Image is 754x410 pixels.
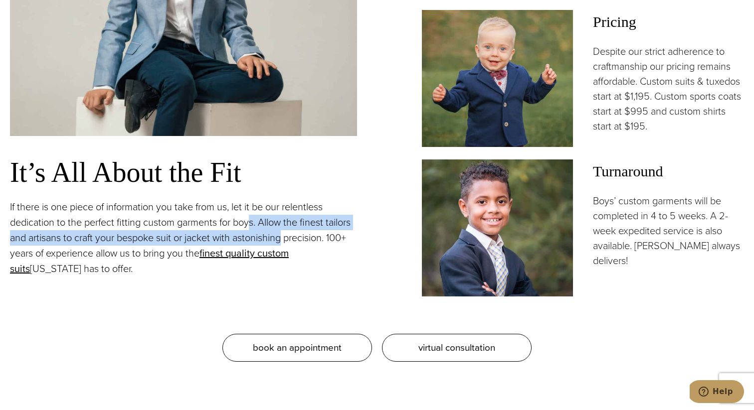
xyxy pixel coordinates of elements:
[418,340,495,355] span: virtual consultation
[10,199,357,276] p: If there is one piece of information you take from us, let it be our relentless dedication to the...
[690,380,744,405] iframe: Opens a widget where you can chat to one of our agents
[593,10,744,34] span: Pricing
[10,246,289,276] a: finest quality custom suits
[382,334,532,362] a: virtual consultation
[253,340,342,355] span: book an appointment
[222,334,372,362] a: book an appointment
[593,193,744,268] p: Boys’ custom garments will be completed in 4 to 5 weeks. A 2-week expedited service is also avail...
[422,10,573,147] img: Little boy in blue custom suit with white shirt.
[593,159,744,183] span: Turnaround
[422,159,573,296] img: Boy in navy blue bespoke suit with shirt and tie.
[593,44,744,134] p: Despite our strict adherence to craftmanship our pricing remains affordable. Custom suits & tuxed...
[10,156,357,189] h3: It’s All About the Fit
